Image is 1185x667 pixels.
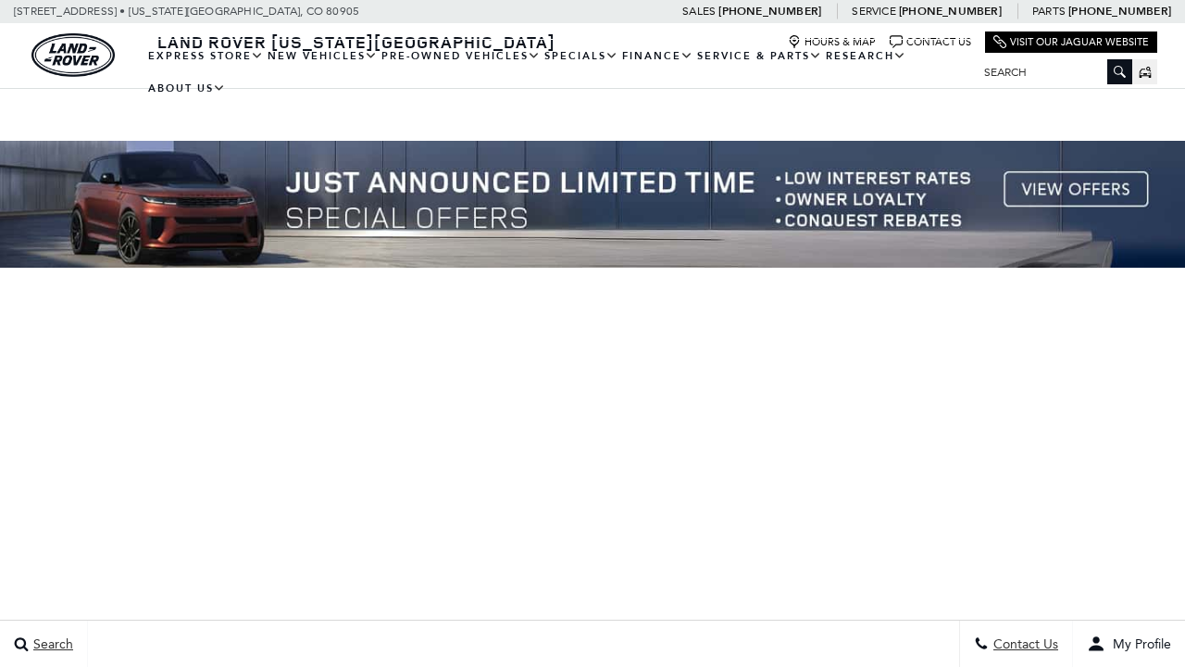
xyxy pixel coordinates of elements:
a: Research [824,40,908,72]
span: Search [29,636,73,652]
a: EXPRESS STORE [146,40,266,72]
a: Pre-Owned Vehicles [380,40,543,72]
a: Hours & Map [788,35,876,49]
a: About Us [146,72,228,105]
a: Visit Our Jaguar Website [993,35,1149,49]
input: Search [970,61,1132,83]
button: user-profile-menu [1073,621,1185,667]
a: land-rover [31,33,115,77]
a: Land Rover [US_STATE][GEOGRAPHIC_DATA] [146,31,567,53]
a: [PHONE_NUMBER] [899,4,1002,19]
a: New Vehicles [266,40,380,72]
a: Specials [543,40,620,72]
nav: Main Navigation [146,40,970,105]
a: Contact Us [890,35,971,49]
a: [PHONE_NUMBER] [1068,4,1171,19]
a: Finance [620,40,695,72]
span: Sales [682,5,716,18]
a: Service & Parts [695,40,824,72]
a: [STREET_ADDRESS] • [US_STATE][GEOGRAPHIC_DATA], CO 80905 [14,5,359,18]
span: Contact Us [989,636,1058,652]
span: Parts [1032,5,1066,18]
span: My Profile [1105,636,1171,652]
img: Land Rover [31,33,115,77]
span: Land Rover [US_STATE][GEOGRAPHIC_DATA] [157,31,555,53]
span: Service [852,5,895,18]
a: [PHONE_NUMBER] [718,4,821,19]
